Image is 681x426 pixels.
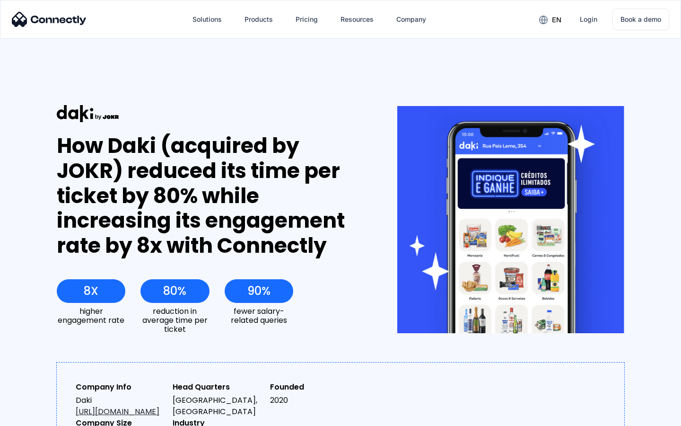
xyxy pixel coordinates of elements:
div: 80% [163,284,186,298]
a: [URL][DOMAIN_NAME] [76,406,159,417]
img: Connectly Logo [12,12,87,27]
a: Book a demo [612,9,669,30]
div: [GEOGRAPHIC_DATA], [GEOGRAPHIC_DATA] [173,395,262,417]
ul: Language list [19,409,57,423]
div: Solutions [192,13,222,26]
div: Login [580,13,597,26]
div: Resources [340,13,374,26]
div: Daki [76,395,165,417]
aside: Language selected: English [9,409,57,423]
div: higher engagement rate [57,307,125,325]
div: Founded [270,382,359,393]
div: Head Quarters [173,382,262,393]
div: reduction in average time per ticket [140,307,209,334]
div: Company Info [76,382,165,393]
div: 8X [84,284,98,298]
div: 2020 [270,395,359,406]
div: Pricing [296,13,318,26]
div: How Daki (acquired by JOKR) reduced its time per ticket by 80% while increasing its engagement ra... [57,133,363,258]
div: Company [396,13,426,26]
div: en [552,13,561,27]
div: 90% [247,284,271,298]
div: Products [244,13,273,26]
div: fewer salary-related queries [225,307,293,325]
a: Pricing [288,8,325,31]
a: Login [572,8,605,31]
